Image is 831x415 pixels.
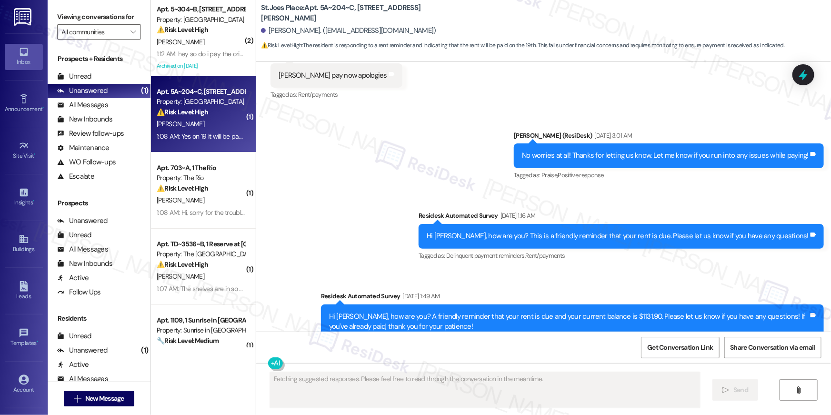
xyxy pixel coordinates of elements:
div: [DATE] 3:01 AM [592,131,632,141]
div: Property: [GEOGRAPHIC_DATA] [157,15,245,25]
span: Praise , [541,171,558,179]
div: Hi [PERSON_NAME], how are you? This is a friendly reminder that your rent is due. Please let us k... [427,231,809,241]
div: Archived on [DATE] [156,60,246,72]
div: Unanswered [57,86,108,96]
span: [PERSON_NAME] [157,38,204,46]
div: New Inbounds [57,114,112,124]
strong: ⚠️ Risk Level: High [157,184,208,192]
div: [PERSON_NAME]. ([EMAIL_ADDRESS][DOMAIN_NAME]) [261,26,436,36]
div: Apt. 5A~204~C, [STREET_ADDRESS][PERSON_NAME] [157,87,245,97]
div: Residesk Automated Survey [419,211,824,224]
i:  [74,395,81,403]
div: WO Follow-ups [57,157,116,167]
span: Rent/payments [298,91,338,99]
div: [DATE] 1:16 AM [498,211,536,221]
div: Unanswered [57,345,108,355]
div: Property: Sunrise in [GEOGRAPHIC_DATA] [157,325,245,335]
span: [PERSON_NAME] [157,272,204,281]
span: Get Conversation Link [647,343,713,353]
strong: ⚠️ Risk Level: High [261,41,302,49]
input: All communities [61,24,126,40]
button: Share Conversation via email [724,337,821,358]
div: Follow Ups [57,287,101,297]
span: • [37,338,38,345]
span: : The resident is responding to a rent reminder and indicating that the rent will be paid on the ... [261,40,784,51]
strong: ⚠️ Risk Level: High [157,260,208,269]
div: Residesk Automated Survey [321,291,824,304]
img: ResiDesk Logo [14,8,33,26]
div: Apt. 5~304~B, [STREET_ADDRESS][PERSON_NAME] [157,4,245,14]
div: Unread [57,331,91,341]
div: Apt. 1109, 1 Sunrise in [GEOGRAPHIC_DATA] [157,315,245,325]
label: Viewing conversations for [57,10,141,24]
textarea: Fetching suggested responses. Please feel free to read through the conversation in the meantime. [270,372,700,408]
b: St.Joes Place: Apt. 5A~204~C, [STREET_ADDRESS][PERSON_NAME] [261,3,451,23]
strong: ⚠️ Risk Level: High [157,25,208,34]
div: Prospects + Residents [48,54,150,64]
span: • [33,198,34,204]
div: Property: The [GEOGRAPHIC_DATA] [157,249,245,259]
span: New Message [85,394,124,404]
div: All Messages [57,100,108,110]
strong: 🔧 Risk Level: Medium [157,336,219,345]
span: [PERSON_NAME] [157,196,204,204]
a: Templates • [5,325,43,351]
div: No worries at all! Thanks for letting us know. Let me know if you run into any issues while paying! [522,151,809,161]
span: Send [733,385,748,395]
div: 1:08 AM: Yes on 19 it will be payed [157,132,250,141]
button: Send [712,379,759,401]
span: [PERSON_NAME] [157,120,204,128]
div: Review follow-ups [57,129,124,139]
span: Share Conversation via email [731,343,815,353]
div: Active [57,273,89,283]
div: Tagged as: [270,88,402,101]
div: [DATE] 1:49 AM [400,291,440,301]
div: Tagged as: [514,168,824,182]
strong: ⚠️ Risk Level: High [157,108,208,116]
div: Residents [48,314,150,324]
div: New Inbounds [57,259,112,269]
a: Inbox [5,44,43,70]
div: All Messages [57,374,108,384]
div: 1:08 AM: Hi, sorry for the trouble. I'll pay at the end of this month, as I'm waiting for my sala... [157,208,433,217]
div: [PERSON_NAME] pay now apologies [279,71,387,81]
div: Property: The Rio [157,173,245,183]
div: Tagged as: [419,249,824,263]
div: (1) [139,83,150,98]
button: Get Conversation Link [641,337,719,358]
i:  [130,28,136,36]
div: Apt. 703~A, 1 The Rio [157,163,245,173]
div: 1:07 AM: The shelves are in so all of that is good right now it's just the washer we are having p... [157,284,447,293]
div: Apt. TD~3536~B, 1 Reserve at [GEOGRAPHIC_DATA] [157,239,245,249]
a: Leads [5,278,43,304]
div: (1) [139,343,150,358]
span: Positive response [558,171,604,179]
a: Insights • [5,184,43,210]
div: Property: [GEOGRAPHIC_DATA] [157,97,245,107]
div: Escalate [57,172,94,182]
a: Account [5,372,43,397]
a: Buildings [5,231,43,257]
button: New Message [64,391,134,406]
a: Site Visit • [5,138,43,163]
div: Unread [57,230,91,240]
span: Rent/payments [525,252,565,260]
i:  [722,386,730,394]
div: Hi [PERSON_NAME], how are you? A friendly reminder that your rent is due and your current balance... [329,312,809,332]
span: Delinquent payment reminders , [446,252,525,260]
div: All Messages [57,244,108,254]
div: [PERSON_NAME] (ResiDesk) [514,131,824,144]
span: • [42,104,44,111]
span: • [34,151,36,158]
div: Active [57,360,89,370]
i:  [795,386,802,394]
div: Unread [57,71,91,81]
div: Unanswered [57,216,108,226]
div: Maintenance [57,143,110,153]
div: Prospects [48,198,150,208]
